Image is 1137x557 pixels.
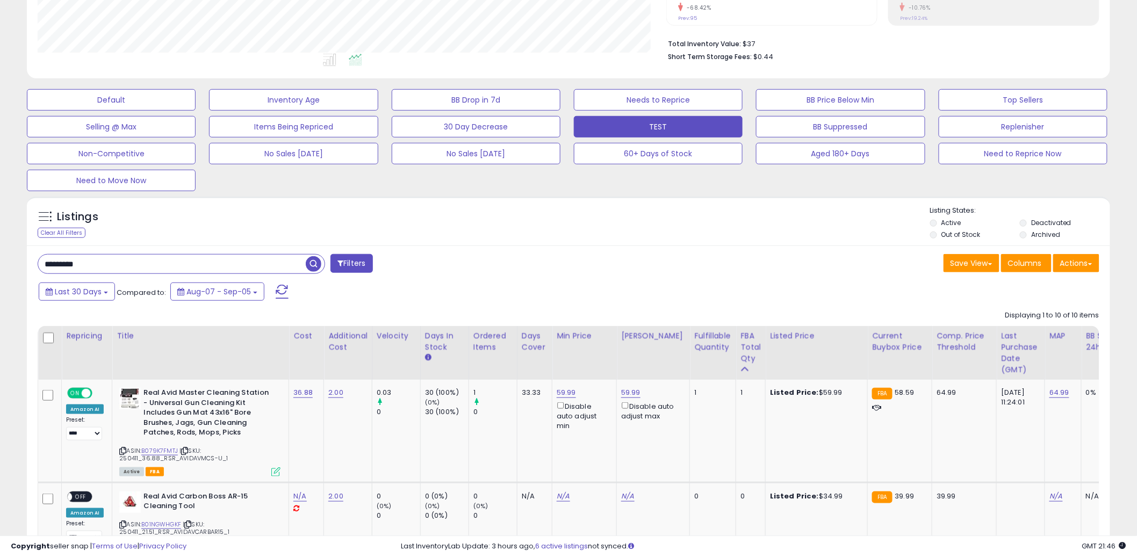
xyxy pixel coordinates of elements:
div: 0 [473,511,517,520]
span: Aug-07 - Sep-05 [186,286,251,297]
b: Listed Price: [770,387,819,397]
small: (0%) [425,398,440,407]
button: Selling @ Max [27,116,196,138]
label: Archived [1031,230,1060,239]
small: (0%) [473,502,488,510]
div: 1 [694,388,728,397]
div: Preset: [66,416,104,440]
div: 0 [740,491,757,501]
b: Real Avid Master Cleaning Station - Universal Gun Cleaning Kit Includes Gun Mat 43x16" Bore Brush... [143,388,274,440]
div: Min Price [557,330,612,342]
div: Repricing [66,330,107,342]
div: Disable auto adjust min [557,400,608,431]
div: 64.99 [937,388,988,397]
div: 0 [377,491,420,501]
div: $34.99 [770,491,859,501]
div: Days In Stock [425,330,464,353]
button: Inventory Age [209,89,378,111]
h5: Listings [57,209,98,225]
small: (0%) [377,502,392,510]
a: Privacy Policy [139,541,186,551]
div: N/A [1086,491,1121,501]
div: Clear All Filters [38,228,85,238]
span: 2025-10-6 21:46 GMT [1082,541,1126,551]
b: Listed Price: [770,491,819,501]
div: FBA Total Qty [740,330,761,364]
small: Prev: 95 [678,15,697,21]
span: $0.44 [753,52,773,62]
div: Preset: [66,520,104,544]
div: Last Purchase Date (GMT) [1001,330,1040,375]
div: 0 [377,511,420,520]
img: 41jPjEn0LCL._SL40_.jpg [119,491,141,513]
button: Aug-07 - Sep-05 [170,283,264,301]
div: Amazon AI [66,404,104,414]
div: 33.33 [522,388,544,397]
div: BB Share 24h. [1086,330,1125,353]
button: No Sales [DATE] [209,143,378,164]
div: Velocity [377,330,416,342]
div: seller snap | | [11,541,186,552]
b: Real Avid Carbon Boss AR-15 Cleaning Tool [143,491,274,514]
button: BB Drop in 7d [392,89,560,111]
div: Days Cover [522,330,548,353]
small: Days In Stock. [425,353,431,363]
div: Title [117,330,284,342]
div: Amazon AI [66,508,104,518]
div: 1 [740,388,757,397]
small: Prev: 19.24% [900,15,927,21]
li: $37 [668,37,1091,49]
b: Short Term Storage Fees: [668,52,752,61]
a: 59.99 [557,387,576,398]
a: 59.99 [621,387,641,398]
span: OFF [91,389,108,398]
span: OFF [72,492,89,501]
div: Fulfillable Quantity [694,330,731,353]
div: 30 (100%) [425,407,469,417]
button: Non-Competitive [27,143,196,164]
div: 30 (100%) [425,388,469,397]
button: Replenisher [939,116,1107,138]
a: N/A [1049,491,1062,502]
button: Need to Move Now [27,170,196,191]
button: BB Price Below Min [756,89,925,111]
a: Terms of Use [92,541,138,551]
button: Last 30 Days [39,283,115,301]
span: | SKU: 250411_36.88_RSR_AVIDAVMCS-U_1 [119,446,228,462]
span: Columns [1008,258,1042,269]
a: 36.88 [293,387,313,398]
div: 0.03 [377,388,420,397]
a: N/A [557,491,570,502]
button: Columns [1001,254,1052,272]
button: Needs to Reprice [574,89,743,111]
button: Default [27,89,196,111]
div: Listed Price [770,330,863,342]
label: Active [941,218,961,227]
div: ASIN: [119,388,280,475]
span: ON [68,389,82,398]
div: 0 [473,491,517,501]
div: 0 (0%) [425,511,469,520]
a: 2.00 [328,387,343,398]
div: 0 (0%) [425,491,469,501]
button: Aged 180+ Days [756,143,925,164]
label: Out of Stock [941,230,981,239]
div: 0 [694,491,728,501]
strong: Copyright [11,541,50,551]
small: -10.76% [905,4,931,12]
button: Actions [1053,254,1099,272]
span: 58.59 [895,387,915,397]
div: [DATE] 11:24:01 [1001,388,1037,407]
button: 60+ Days of Stock [574,143,743,164]
div: Displaying 1 to 10 of 10 items [1005,310,1099,321]
span: 39.99 [895,491,915,501]
div: Cost [293,330,319,342]
div: Current Buybox Price [872,330,927,353]
button: Filters [330,254,372,273]
small: FBA [872,491,892,503]
a: N/A [621,491,634,502]
div: 0 [377,407,420,417]
a: N/A [293,491,306,502]
button: No Sales [DATE] [392,143,560,164]
label: Deactivated [1031,218,1071,227]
